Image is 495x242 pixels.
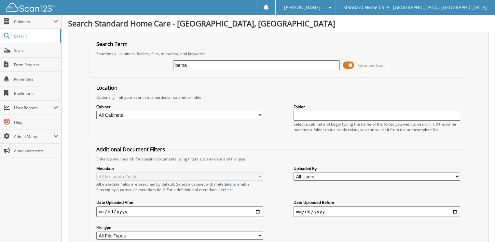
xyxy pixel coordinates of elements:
[294,166,460,171] label: Uploaded By
[14,76,58,82] span: Reminders
[7,3,55,12] img: scan123-logo-white.svg
[294,206,460,217] input: end
[93,84,121,91] legend: Location
[14,62,58,68] span: Form Request
[343,6,487,9] span: Standard Home Care - [GEOGRAPHIC_DATA], [GEOGRAPHIC_DATA]
[294,104,460,110] label: Folder
[68,18,488,29] h1: Search Standard Home Care - [GEOGRAPHIC_DATA], [GEOGRAPHIC_DATA]
[14,119,58,125] span: Help
[96,200,263,205] label: Date Uploaded After
[294,200,460,205] label: Date Uploaded Before
[14,19,53,24] span: Cabinets
[96,225,263,230] label: File type
[462,211,495,242] iframe: Chat Widget
[14,134,53,139] span: Admin Menu
[93,40,131,48] legend: Search Term
[225,187,234,192] a: here
[93,51,464,56] div: Searches all cabinets, folders, files, metadata, and keywords
[93,156,464,162] div: Enhance your search for specific documents using filters such as date and file type.
[14,33,57,39] span: Search
[14,48,58,53] span: Scan
[96,181,263,192] div: All metadata fields are searched by default. Select a cabinet with metadata to enable filtering b...
[96,206,263,217] input: start
[284,6,320,9] span: [PERSON_NAME]
[93,146,168,153] legend: Additional Document Filters
[14,148,58,154] span: Announcements
[93,95,464,100] div: Optionally limit your search to a particular cabinet or folder
[294,121,460,132] div: Select a cabinet and begin typing the name of the folder you want to search in. If the name match...
[14,91,58,96] span: Bookmarks
[96,104,263,110] label: Cabinet
[96,166,263,171] label: Metadata
[14,105,53,111] span: User Reports
[358,63,387,68] span: Advanced Search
